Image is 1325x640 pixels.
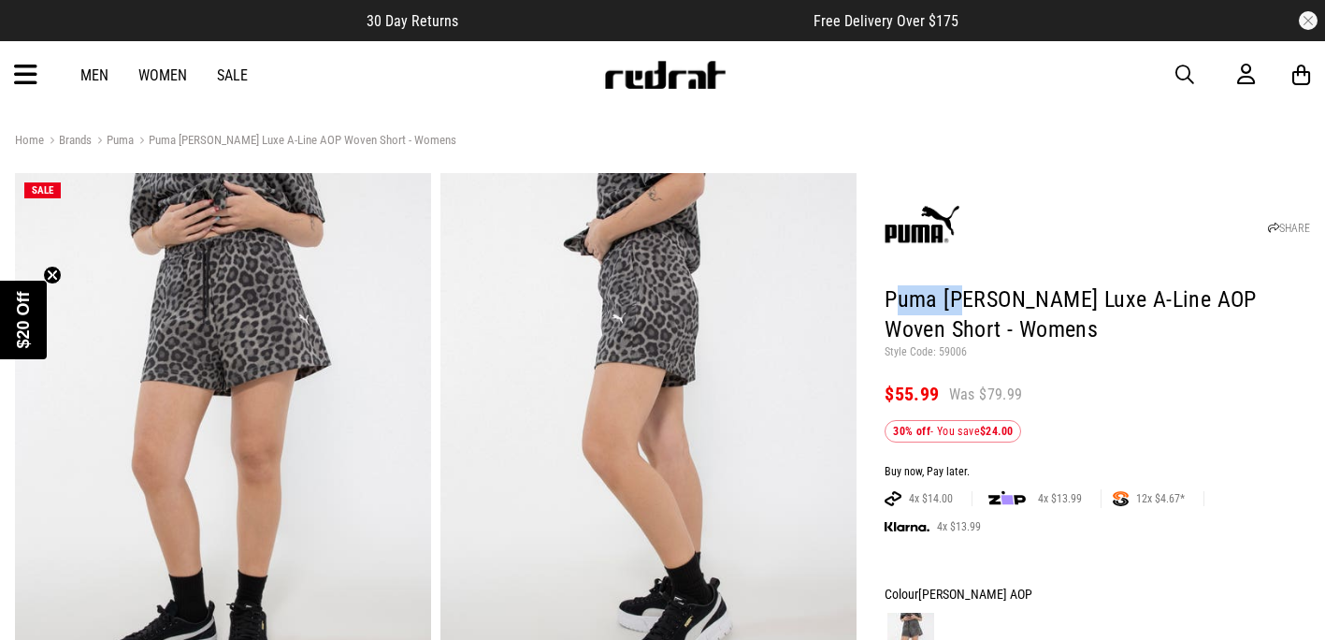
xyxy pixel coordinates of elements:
[949,385,1023,405] span: Was $79.99
[1129,491,1192,506] span: 12x $4.67*
[885,522,929,532] img: KLARNA
[885,383,939,405] span: $55.99
[885,491,901,506] img: AFTERPAY
[929,519,988,534] span: 4x $13.99
[32,184,53,196] span: SALE
[885,583,1310,605] div: Colour
[138,66,187,84] a: Women
[885,285,1310,345] h1: Puma [PERSON_NAME] Luxe A-Line AOP Woven Short - Womens
[885,420,1021,443] div: - You save
[14,291,33,348] span: $20 Off
[893,425,930,438] b: 30% off
[134,133,456,151] a: Puma [PERSON_NAME] Luxe A-Line AOP Woven Short - Womens
[885,189,959,264] img: Puma
[15,133,44,147] a: Home
[1113,491,1129,506] img: SPLITPAY
[918,587,1032,602] span: [PERSON_NAME] AOP
[901,491,960,506] span: 4x $14.00
[980,425,1013,438] b: $24.00
[44,133,92,151] a: Brands
[80,66,108,84] a: Men
[1030,491,1089,506] span: 4x $13.99
[885,345,1310,360] p: Style Code: 59006
[92,133,134,151] a: Puma
[1268,222,1310,235] a: SHARE
[15,7,71,64] button: Open LiveChat chat widget
[43,266,62,284] button: Close teaser
[988,489,1026,508] img: zip
[814,12,958,30] span: Free Delivery Over $175
[603,61,727,89] img: Redrat logo
[367,12,458,30] span: 30 Day Returns
[496,11,776,30] iframe: Customer reviews powered by Trustpilot
[885,465,1310,480] div: Buy now, Pay later.
[217,66,248,84] a: Sale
